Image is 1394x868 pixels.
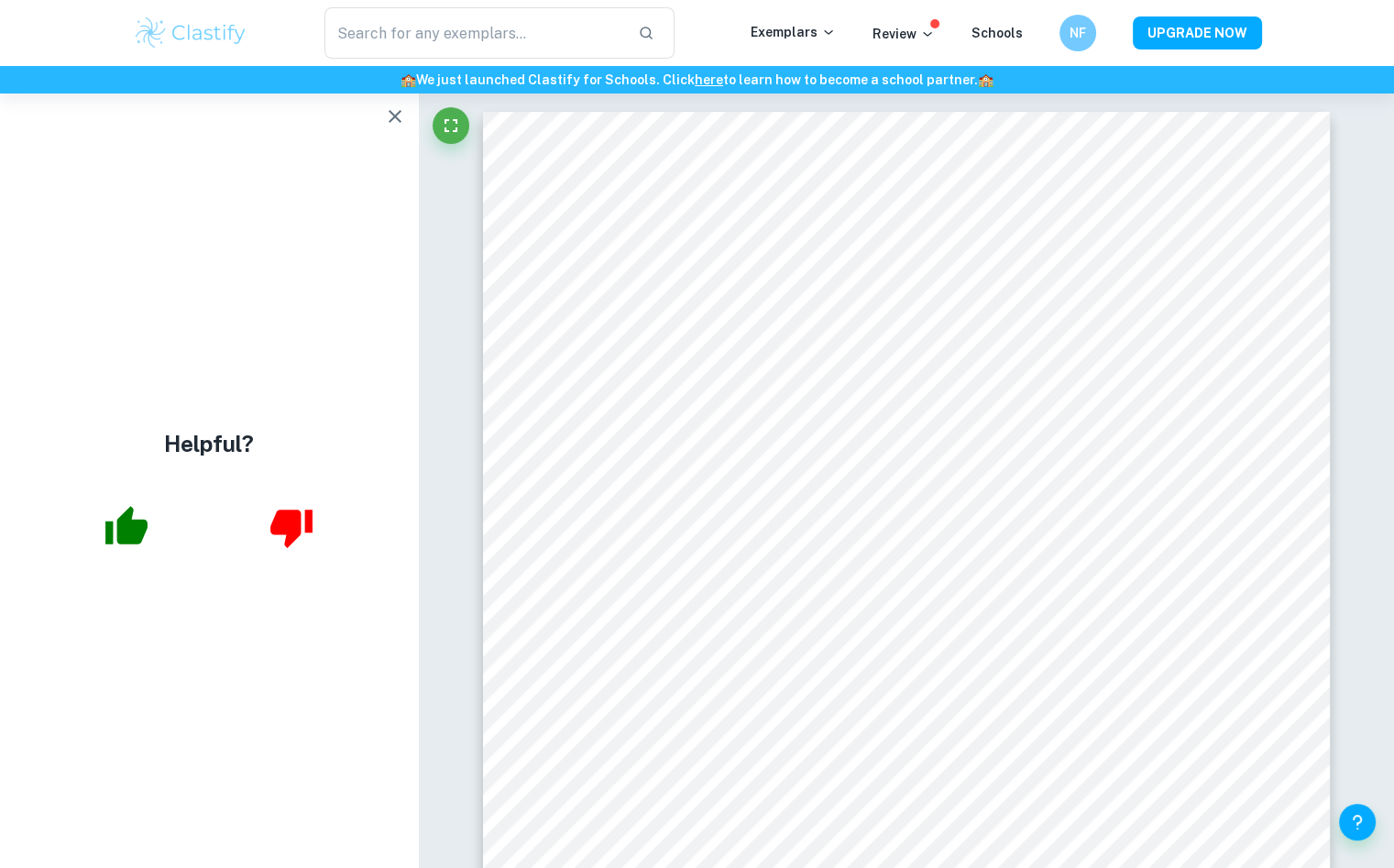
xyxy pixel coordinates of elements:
h4: Helpful? [164,427,254,460]
p: Review [873,24,935,44]
button: Fullscreen [433,107,469,144]
input: Search for any exemplars... [324,7,624,59]
a: Schools [971,26,1023,40]
p: Exemplars [751,22,836,42]
button: UPGRADE NOW [1133,16,1262,49]
button: NF [1059,15,1096,51]
button: Help and Feedback [1339,804,1376,841]
h6: NF [1067,23,1088,43]
h6: We just launched Clastify for Schools. Click to learn how to become a school partner. [4,70,1390,90]
a: here [695,72,723,87]
img: Clastify logo [133,15,249,51]
span: 🏫 [978,72,993,87]
span: 🏫 [401,72,416,87]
